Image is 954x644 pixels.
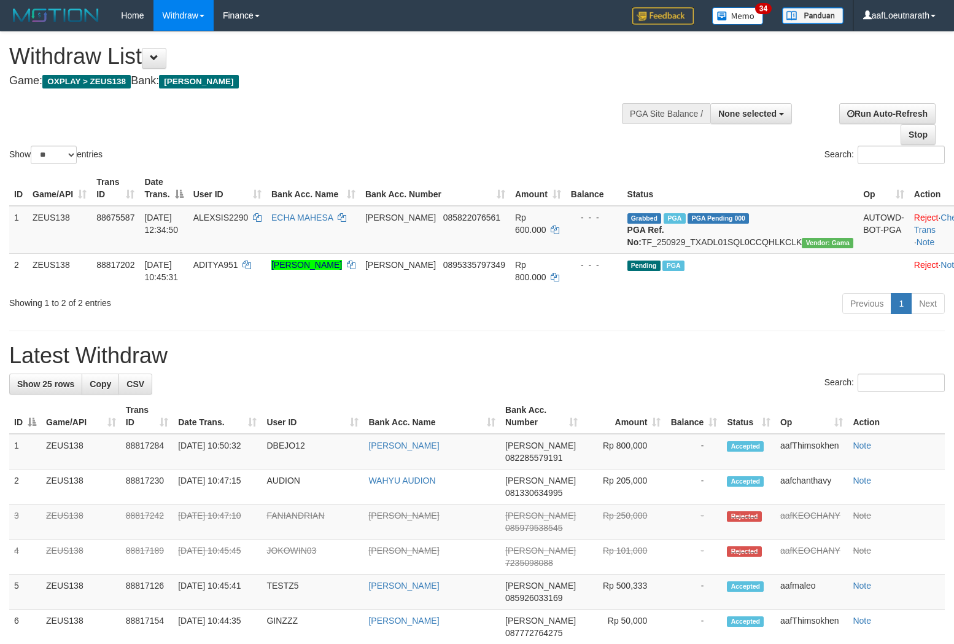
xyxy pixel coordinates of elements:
[727,476,764,487] span: Accepted
[505,616,576,626] span: [PERSON_NAME]
[583,469,666,505] td: Rp 205,000
[505,523,562,533] span: Copy 085979538545 to clipboard
[262,505,363,540] td: FANIANDRIAN
[266,171,360,206] th: Bank Acc. Name: activate to sort column ascending
[262,540,363,575] td: JOKOWIN03
[755,3,772,14] span: 34
[173,469,262,505] td: [DATE] 10:47:15
[9,292,389,309] div: Showing 1 to 2 of 2 entries
[583,505,666,540] td: Rp 250,000
[505,476,576,485] span: [PERSON_NAME]
[41,434,121,469] td: ZEUS138
[853,616,871,626] a: Note
[28,206,91,254] td: ZEUS138
[718,109,777,119] span: None selected
[121,399,173,434] th: Trans ID: activate to sort column ascending
[9,505,41,540] td: 3
[28,253,91,288] td: ZEUS138
[782,7,843,24] img: panduan.png
[775,434,848,469] td: aafThimsokhen
[368,546,439,556] a: [PERSON_NAME]
[891,293,912,314] a: 1
[42,75,131,88] span: OXPLAY > ZEUS138
[271,260,342,270] a: [PERSON_NAME]
[665,540,722,575] td: -
[41,469,121,505] td: ZEUS138
[722,399,775,434] th: Status: activate to sort column ascending
[505,453,562,463] span: Copy 082285579191 to clipboard
[118,374,152,395] a: CSV
[41,399,121,434] th: Game/API: activate to sort column ascending
[262,434,363,469] td: DBEJO12
[665,469,722,505] td: -
[368,616,439,626] a: [PERSON_NAME]
[365,260,436,270] span: [PERSON_NAME]
[121,540,173,575] td: 88817189
[914,213,939,222] a: Reject
[853,511,871,520] a: Note
[159,75,238,88] span: [PERSON_NAME]
[41,505,121,540] td: ZEUS138
[858,171,909,206] th: Op: activate to sort column ascending
[121,434,173,469] td: 88817284
[368,511,439,520] a: [PERSON_NAME]
[9,206,28,254] td: 1
[664,213,685,224] span: Marked by aafpengsreynich
[842,293,891,314] a: Previous
[727,441,764,452] span: Accepted
[727,581,764,592] span: Accepted
[858,374,945,392] input: Search:
[368,581,439,591] a: [PERSON_NAME]
[121,505,173,540] td: 88817242
[571,259,618,271] div: - - -
[28,171,91,206] th: Game/API: activate to sort column ascending
[505,628,562,638] span: Copy 087772764275 to clipboard
[368,441,439,450] a: [PERSON_NAME]
[853,546,871,556] a: Note
[627,225,664,247] b: PGA Ref. No:
[853,441,871,450] a: Note
[583,399,666,434] th: Amount: activate to sort column ascending
[500,399,583,434] th: Bank Acc. Number: activate to sort column ascending
[193,260,238,270] span: ADITYA951
[173,399,262,434] th: Date Trans.: activate to sort column ascending
[510,171,566,206] th: Amount: activate to sort column ascending
[917,237,935,247] a: Note
[82,374,119,395] a: Copy
[665,575,722,610] td: -
[41,540,121,575] td: ZEUS138
[583,575,666,610] td: Rp 500,333
[188,171,266,206] th: User ID: activate to sort column ascending
[368,476,435,485] a: WAHYU AUDION
[505,546,576,556] span: [PERSON_NAME]
[727,616,764,627] span: Accepted
[627,261,661,271] span: Pending
[688,213,749,224] span: PGA Pending
[632,7,694,25] img: Feedback.jpg
[775,399,848,434] th: Op: activate to sort column ascending
[505,581,576,591] span: [PERSON_NAME]
[443,213,500,222] span: Copy 085822076561 to clipboard
[262,575,363,610] td: TESTZ5
[121,575,173,610] td: 88817126
[144,260,178,282] span: [DATE] 10:45:31
[710,103,792,124] button: None selected
[662,261,684,271] span: Marked by aafpengsreynich
[173,540,262,575] td: [DATE] 10:45:45
[665,434,722,469] td: -
[9,399,41,434] th: ID: activate to sort column descending
[583,540,666,575] td: Rp 101,000
[365,213,436,222] span: [PERSON_NAME]
[443,260,505,270] span: Copy 0895335797349 to clipboard
[775,540,848,575] td: aafKEOCHANY
[665,505,722,540] td: -
[144,213,178,235] span: [DATE] 12:34:50
[858,146,945,164] input: Search:
[9,575,41,610] td: 5
[622,103,710,124] div: PGA Site Balance /
[727,511,761,522] span: Rejected
[901,124,936,145] a: Stop
[96,260,134,270] span: 88817202
[9,434,41,469] td: 1
[911,293,945,314] a: Next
